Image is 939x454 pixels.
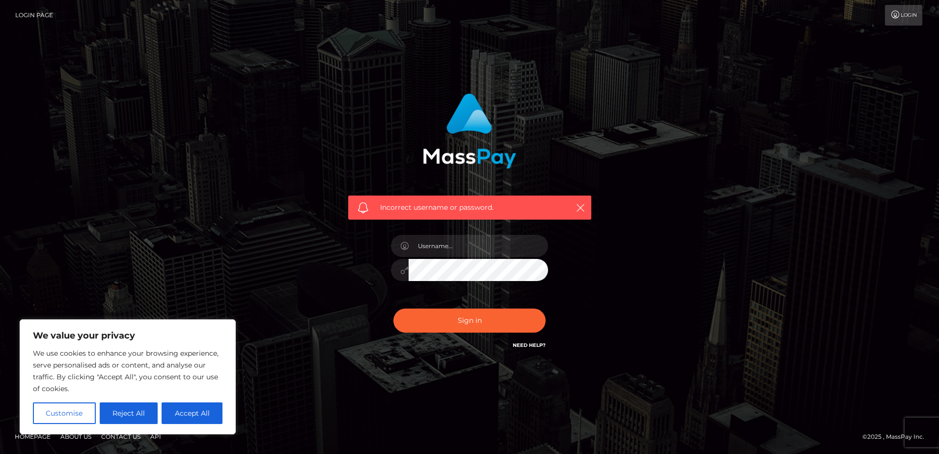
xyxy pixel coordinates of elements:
[162,402,222,424] button: Accept All
[885,5,922,26] a: Login
[380,202,559,213] span: Incorrect username or password.
[100,402,158,424] button: Reject All
[11,429,55,444] a: Homepage
[513,342,546,348] a: Need Help?
[97,429,144,444] a: Contact Us
[15,5,53,26] a: Login Page
[33,347,222,395] p: We use cookies to enhance your browsing experience, serve personalised ads or content, and analys...
[20,319,236,434] div: We value your privacy
[409,235,548,257] input: Username...
[146,429,165,444] a: API
[393,309,546,333] button: Sign in
[56,429,95,444] a: About Us
[33,402,96,424] button: Customise
[862,431,932,442] div: © 2025 , MassPay Inc.
[423,93,516,169] img: MassPay Login
[33,330,222,341] p: We value your privacy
